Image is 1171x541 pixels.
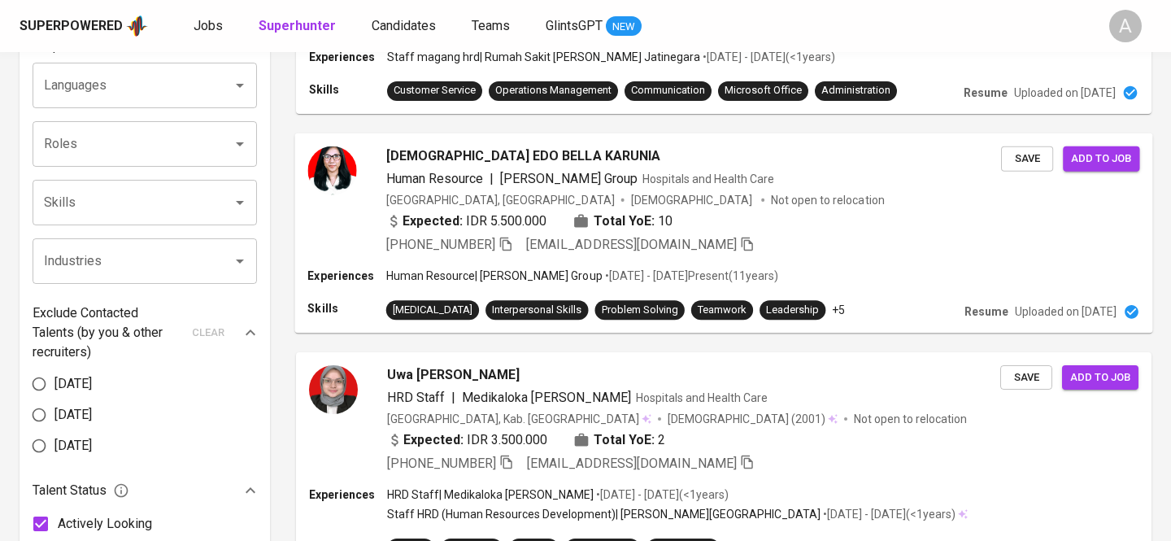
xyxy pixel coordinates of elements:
div: A [1109,10,1142,42]
p: Experiences [307,268,385,284]
a: Candidates [372,16,439,37]
span: 2 [658,430,665,450]
span: [PHONE_NUMBER] [386,237,495,252]
a: Superpoweredapp logo [20,14,148,38]
span: [DATE] [54,436,92,456]
span: [PHONE_NUMBER] [387,456,496,471]
span: Save [1009,149,1045,168]
span: HRD Staff [387,390,445,405]
button: Open [229,250,251,273]
p: Uploaded on [DATE] [1015,303,1117,320]
span: Medikaloka [PERSON_NAME] [462,390,631,405]
p: Human Resource | [PERSON_NAME] Group [386,268,603,284]
span: | [451,388,455,408]
span: Candidates [372,18,436,33]
div: Exclude Contacted Talents (by you & other recruiters)clear [33,303,257,362]
p: • [DATE] - [DATE] ( <1 years ) [821,506,956,522]
span: [EMAIL_ADDRESS][DOMAIN_NAME] [526,237,737,252]
p: Uploaded on [DATE] [1014,85,1116,101]
span: [DATE] [54,374,92,394]
span: Add to job [1070,369,1130,387]
button: Open [229,74,251,97]
p: Experiences [309,49,387,65]
p: Not open to relocation [854,411,967,427]
div: Leadership [766,303,819,318]
span: GlintsGPT [546,18,603,33]
p: Exclude Contacted Talents (by you & other recruiters) [33,303,182,362]
a: [DEMOGRAPHIC_DATA] EDO BELLA KARUNIAHuman Resource|[PERSON_NAME] GroupHospitals and Health Care[G... [296,133,1151,333]
span: Hospitals and Health Care [636,391,768,404]
span: Human Resource [386,170,483,185]
p: Experiences [309,486,387,503]
p: HRD Staff | Medikaloka [PERSON_NAME] [387,486,594,503]
span: [DEMOGRAPHIC_DATA] [668,411,791,427]
div: Microsoft Office [725,83,802,98]
b: Expected: [403,430,464,450]
span: Save [1008,369,1044,387]
span: [EMAIL_ADDRESS][DOMAIN_NAME] [527,456,737,471]
button: Add to job [1062,365,1138,390]
div: IDR 5.500.000 [386,211,547,230]
span: Uwa [PERSON_NAME] [387,365,520,385]
img: d271cd3192be1e375956aadbd5949594.jpg [307,146,356,194]
span: [DEMOGRAPHIC_DATA] EDO BELLA KARUNIA [386,146,660,165]
div: Operations Management [495,83,612,98]
b: Total YoE: [594,211,655,230]
div: IDR 3.500.000 [387,430,547,450]
b: Total YoE: [594,430,655,450]
p: Skills [309,81,387,98]
div: Administration [821,83,890,98]
span: Actively Looking [58,514,152,534]
div: [MEDICAL_DATA] [393,303,472,318]
div: Teamwork [698,303,747,318]
span: [PERSON_NAME] Group [500,170,638,185]
button: Save [1001,146,1053,171]
div: Interpersonal Skills [492,303,581,318]
span: Add to job [1071,149,1131,168]
p: Staff magang hrd | Rumah Sakit [PERSON_NAME] Jatinegara [387,49,700,65]
button: Add to job [1063,146,1139,171]
img: 6a44a209574497f9a8b696ffa67ed217.jpg [309,365,358,414]
p: Resume [964,85,1008,101]
div: Customer Service [394,83,476,98]
span: 10 [658,211,673,230]
a: Teams [472,16,513,37]
div: Communication [631,83,705,98]
p: • [DATE] - [DATE] ( <1 years ) [594,486,729,503]
span: Teams [472,18,510,33]
b: Expected: [403,211,463,230]
span: Talent Status [33,481,129,500]
span: | [490,168,494,188]
p: Resume [964,303,1008,320]
a: Superhunter [259,16,339,37]
p: • [DATE] - [DATE] ( <1 years ) [700,49,835,65]
p: Not open to relocation [771,191,884,207]
div: Problem Solving [602,303,678,318]
p: Staff HRD (Human Resources Development) | [PERSON_NAME][GEOGRAPHIC_DATA] [387,506,821,522]
span: Hospitals and Health Care [642,172,774,185]
div: (2001) [668,411,838,427]
button: Open [229,133,251,155]
b: Superhunter [259,18,336,33]
p: • [DATE] - [DATE] Present ( 11 years ) [603,268,779,284]
div: [GEOGRAPHIC_DATA], [GEOGRAPHIC_DATA] [386,191,615,207]
button: Save [1000,365,1052,390]
div: Talent Status [33,474,257,507]
a: GlintsGPT NEW [546,16,642,37]
p: Skills [307,300,385,316]
p: +5 [832,302,845,318]
span: Jobs [194,18,223,33]
div: Superpowered [20,17,123,36]
div: [GEOGRAPHIC_DATA], Kab. [GEOGRAPHIC_DATA] [387,411,651,427]
span: [DATE] [54,405,92,425]
span: [DEMOGRAPHIC_DATA] [631,191,755,207]
span: NEW [606,19,642,35]
a: Jobs [194,16,226,37]
button: Open [229,191,251,214]
img: app logo [126,14,148,38]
